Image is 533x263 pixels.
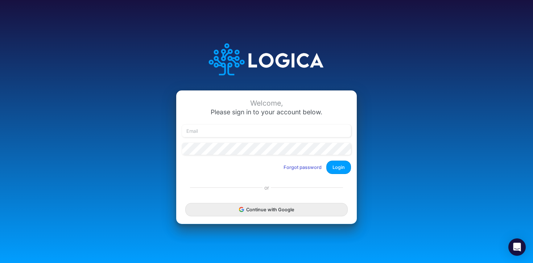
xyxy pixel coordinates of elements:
button: Login [326,161,351,174]
button: Forgot password [279,161,326,173]
div: Open Intercom Messenger [508,238,526,256]
span: Please sign in to your account below. [211,108,322,116]
div: Welcome, [182,99,351,107]
button: Continue with Google [185,203,348,216]
input: Email [182,125,351,137]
